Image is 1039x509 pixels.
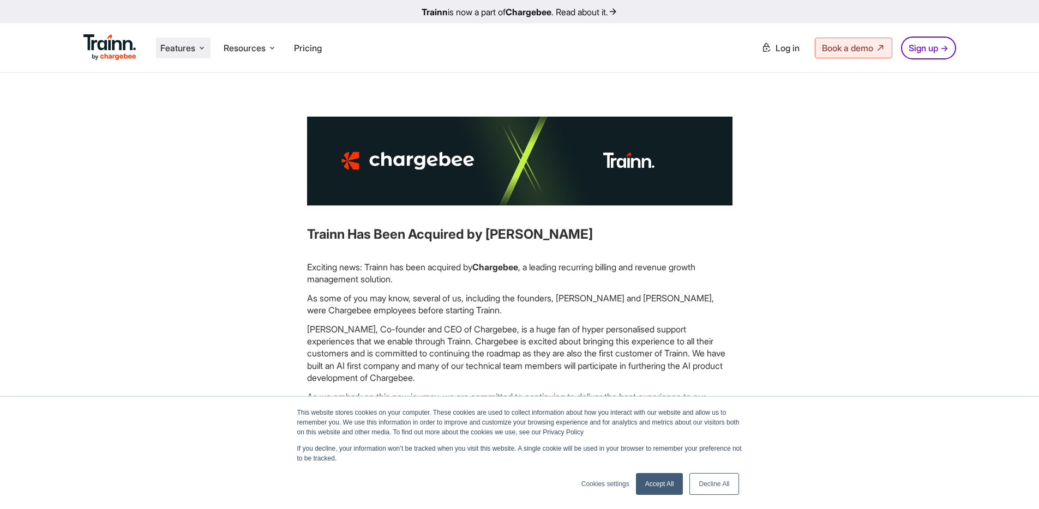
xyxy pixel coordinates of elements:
[307,323,732,384] p: [PERSON_NAME], Co-founder and CEO of Chargebee, is a huge fan of hyper personalised support exper...
[294,43,322,53] a: Pricing
[224,42,266,54] span: Resources
[822,43,873,53] span: Book a demo
[689,473,738,495] a: Decline All
[307,292,732,317] p: As some of you may know, several of us, including the founders, [PERSON_NAME] and [PERSON_NAME], ...
[307,225,732,244] h3: Trainn Has Been Acquired by [PERSON_NAME]
[776,43,800,53] span: Log in
[506,7,551,17] b: Chargebee
[815,38,892,58] a: Book a demo
[636,473,683,495] a: Accept All
[307,117,732,205] img: Partner Training built on Trainn | Buildops
[160,42,195,54] span: Features
[297,408,742,437] p: This website stores cookies on your computer. These cookies are used to collect information about...
[307,391,732,427] p: As we embark on this new journey, we are committed to continuing to deliver the best experience t...
[755,38,806,58] a: Log in
[83,34,137,60] img: Trainn Logo
[307,261,732,286] p: Exciting news: Trainn has been acquired by , a leading recurring billing and revenue growth manag...
[422,7,448,17] b: Trainn
[472,262,518,272] b: Chargebee
[581,479,629,489] a: Cookies settings
[901,37,956,59] a: Sign up →
[297,444,742,463] p: If you decline, your information won’t be tracked when you visit this website. A single cookie wi...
